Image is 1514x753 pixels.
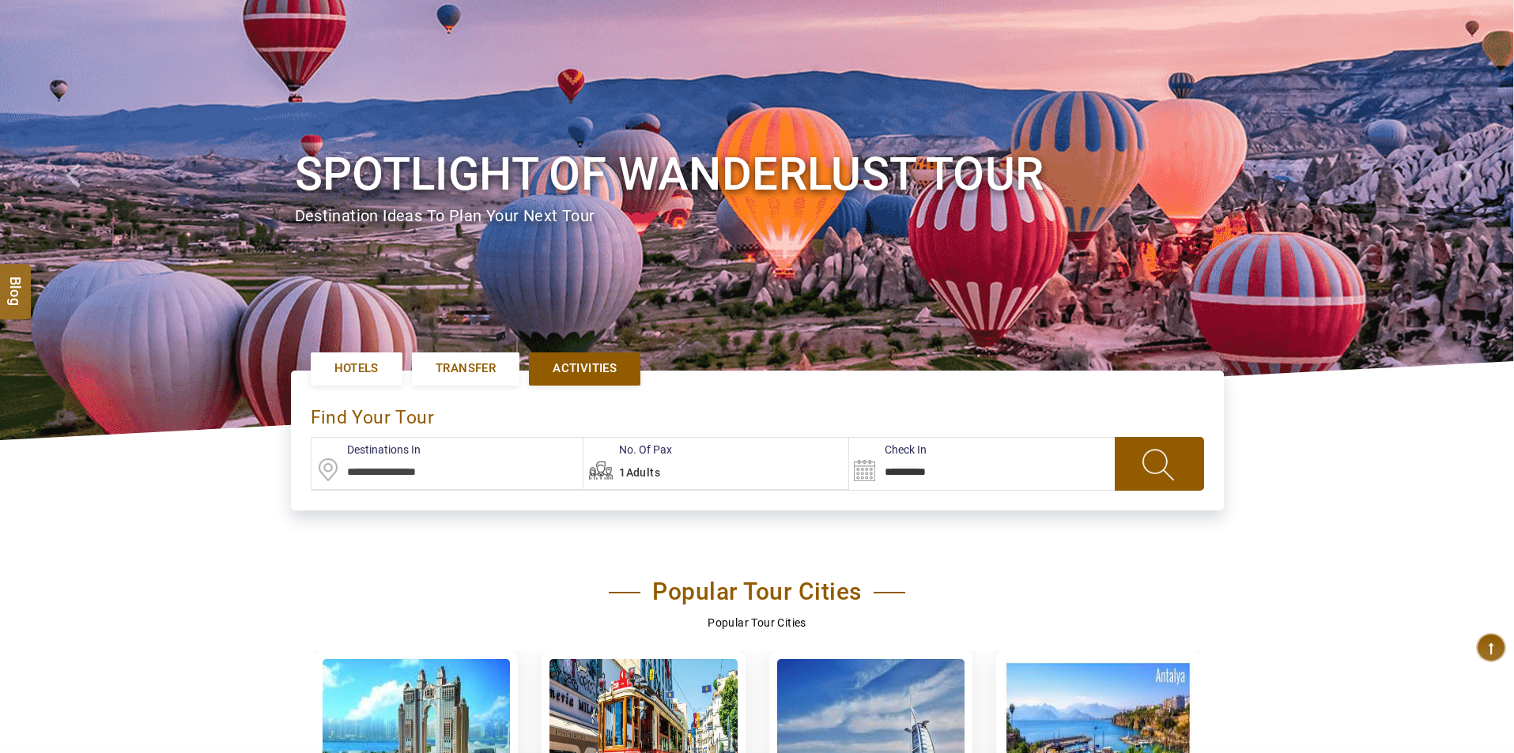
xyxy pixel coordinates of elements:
[436,360,496,377] span: Transfer
[529,352,640,385] a: Activities
[412,352,519,385] a: Transfer
[311,442,421,457] label: Destinations In
[334,360,379,377] span: Hotels
[311,390,1204,437] div: find your Tour
[6,276,26,289] span: Blog
[619,466,660,479] span: 1Adults
[315,614,1200,631] p: Popular Tour Cities
[849,442,927,457] label: Check In
[311,352,402,385] a: Hotels
[553,360,617,377] span: Activities
[609,578,905,606] h2: Popular Tour Cities
[583,442,672,457] label: No. Of Pax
